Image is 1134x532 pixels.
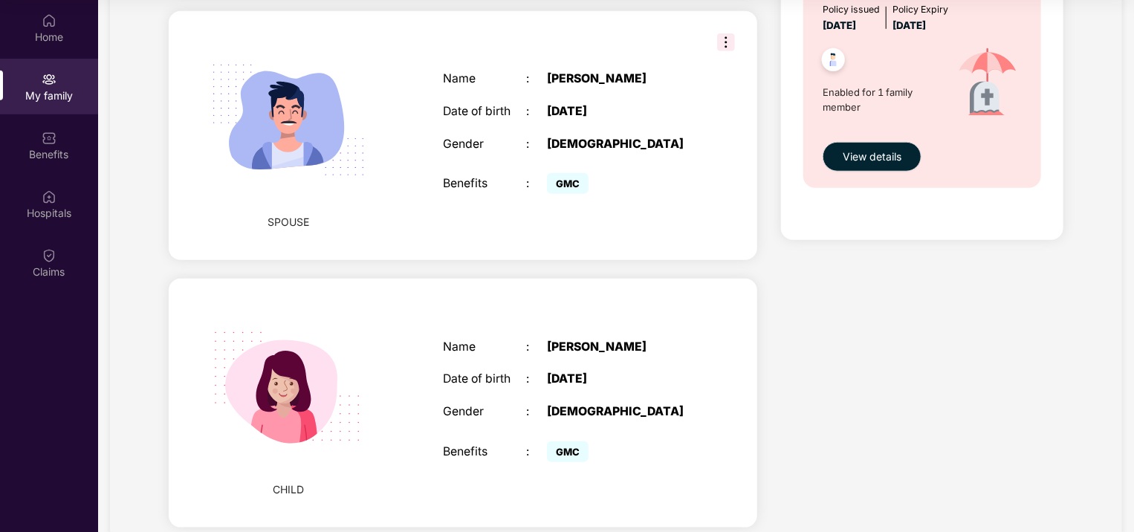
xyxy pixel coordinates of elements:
span: [DATE] [892,19,926,31]
img: svg+xml;base64,PHN2ZyB4bWxucz0iaHR0cDovL3d3dy53My5vcmcvMjAwMC9zdmciIHdpZHRoPSIyMjQiIGhlaWdodD0iMT... [194,26,382,214]
span: Enabled for 1 family member [823,85,941,115]
div: Name [443,72,526,86]
div: Name [443,340,526,354]
span: CHILD [273,481,304,498]
img: svg+xml;base64,PHN2ZyBpZD0iQmVuZWZpdHMiIHhtbG5zPSJodHRwOi8vd3d3LnczLm9yZy8yMDAwL3N2ZyIgd2lkdGg9Ij... [42,131,56,146]
img: svg+xml;base64,PHN2ZyB3aWR0aD0iMzIiIGhlaWdodD0iMzIiIHZpZXdCb3g9IjAgMCAzMiAzMiIgZmlsbD0ibm9uZSIgeG... [717,33,735,51]
div: [PERSON_NAME] [547,340,693,354]
div: [DATE] [547,105,693,119]
div: : [526,445,547,459]
div: Policy issued [823,2,880,16]
img: svg+xml;base64,PHN2ZyBpZD0iSG9tZSIgeG1sbnM9Imh0dHA6Ly93d3cudzMub3JnLzIwMDAvc3ZnIiB3aWR0aD0iMjAiIG... [42,13,56,28]
div: [DATE] [547,372,693,386]
div: [PERSON_NAME] [547,72,693,86]
div: : [526,72,547,86]
div: : [526,405,547,419]
img: svg+xml;base64,PHN2ZyB3aWR0aD0iMjAiIGhlaWdodD0iMjAiIHZpZXdCb3g9IjAgMCAyMCAyMCIgZmlsbD0ibm9uZSIgeG... [42,72,56,87]
div: : [526,105,547,119]
img: svg+xml;base64,PHN2ZyBpZD0iQ2xhaW0iIHhtbG5zPSJodHRwOi8vd3d3LnczLm9yZy8yMDAwL3N2ZyIgd2lkdGg9IjIwIi... [42,248,56,263]
img: svg+xml;base64,PHN2ZyBpZD0iSG9zcGl0YWxzIiB4bWxucz0iaHR0cDovL3d3dy53My5vcmcvMjAwMC9zdmciIHdpZHRoPS... [42,189,56,204]
div: Gender [443,137,526,152]
img: svg+xml;base64,PHN2ZyB4bWxucz0iaHR0cDovL3d3dy53My5vcmcvMjAwMC9zdmciIHdpZHRoPSI0OC45NDMiIGhlaWdodD... [815,44,852,80]
button: View details [823,142,921,172]
div: : [526,137,547,152]
div: Date of birth [443,372,526,386]
img: icon [941,33,1034,134]
span: SPOUSE [268,214,309,230]
div: Benefits [443,177,526,191]
div: Policy Expiry [892,2,948,16]
div: : [526,372,547,386]
span: [DATE] [823,19,856,31]
div: : [526,177,547,191]
div: Date of birth [443,105,526,119]
span: View details [843,149,901,165]
div: Benefits [443,445,526,459]
span: GMC [547,173,589,194]
div: [DEMOGRAPHIC_DATA] [547,405,693,419]
div: : [526,340,547,354]
div: [DEMOGRAPHIC_DATA] [547,137,693,152]
div: Gender [443,405,526,419]
img: svg+xml;base64,PHN2ZyB4bWxucz0iaHR0cDovL3d3dy53My5vcmcvMjAwMC9zdmciIHdpZHRoPSIyMjQiIGhlaWdodD0iMT... [194,293,382,481]
span: GMC [547,441,589,462]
